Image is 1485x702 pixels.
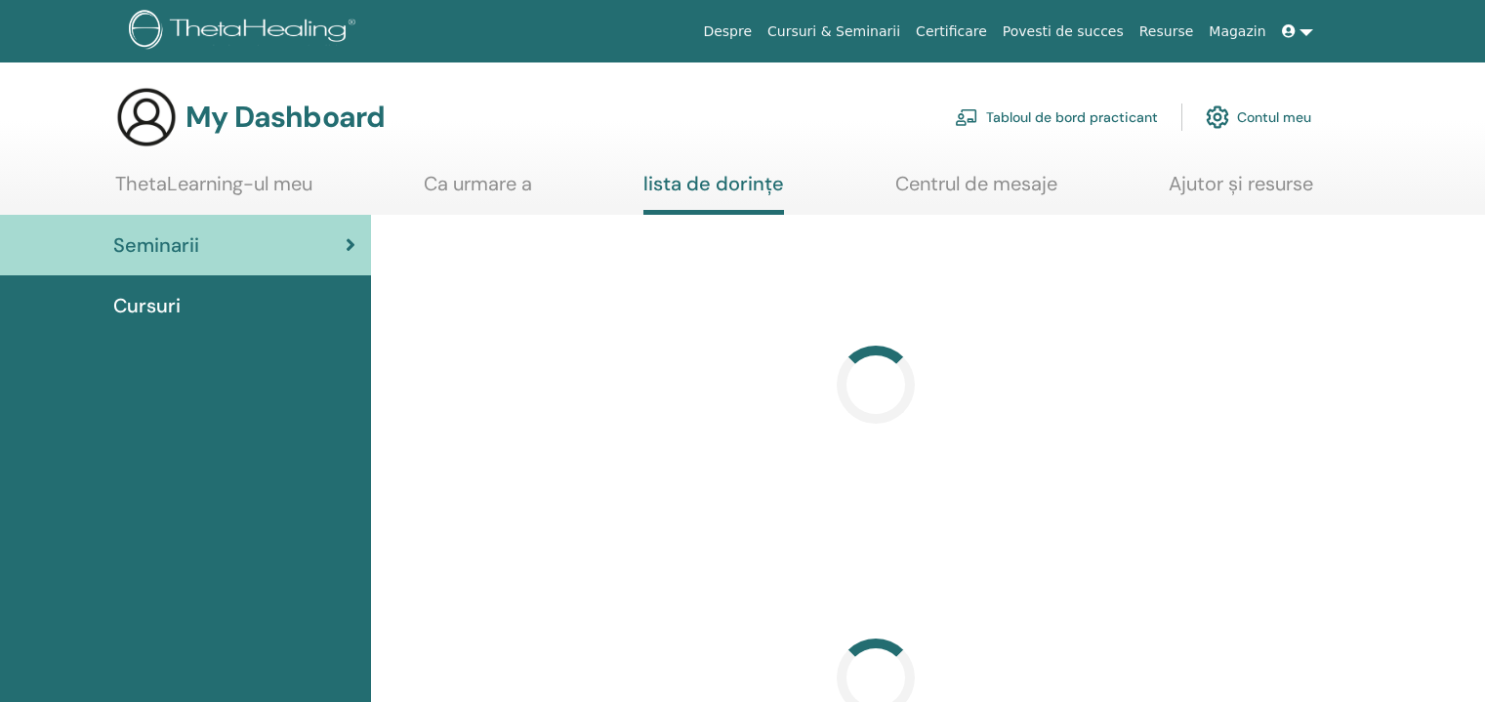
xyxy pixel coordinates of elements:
a: Centrul de mesaje [895,172,1057,210]
a: Resurse [1132,14,1202,50]
a: Povesti de succes [995,14,1132,50]
span: Seminarii [113,230,199,260]
h3: My Dashboard [186,100,385,135]
a: Tabloul de bord practicant [955,96,1158,139]
a: Despre [695,14,760,50]
a: Cursuri & Seminarii [760,14,908,50]
a: Ca urmare a [424,172,532,210]
a: Magazin [1201,14,1273,50]
img: logo.png [129,10,362,54]
a: ThetaLearning-ul meu [115,172,312,210]
a: Contul meu [1206,96,1311,139]
img: cog.svg [1206,101,1229,134]
img: generic-user-icon.jpg [115,86,178,148]
img: chalkboard-teacher.svg [955,108,978,126]
a: Certificare [908,14,995,50]
a: Ajutor și resurse [1169,172,1313,210]
a: lista de dorințe [643,172,784,215]
span: Cursuri [113,291,181,320]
